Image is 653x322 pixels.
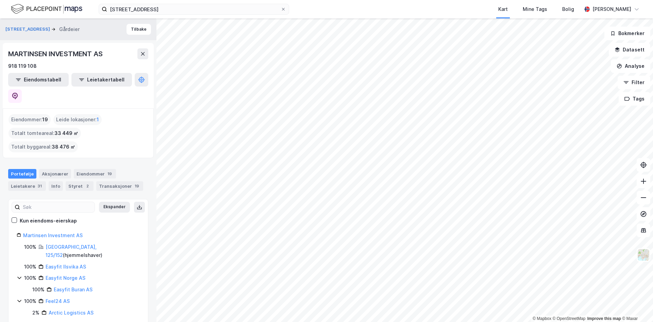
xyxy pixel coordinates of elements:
input: Søk [20,202,95,212]
div: Totalt byggareal : [9,141,78,152]
div: Eiendommer [74,169,116,179]
div: Totalt tomteareal : [9,128,81,139]
div: Transaksjoner [96,181,143,191]
div: Aksjonærer [39,169,71,179]
div: Mine Tags [523,5,547,13]
div: 19 [133,183,140,189]
div: [PERSON_NAME] [592,5,631,13]
a: Martinsen Investment AS [23,232,83,238]
div: Info [49,181,63,191]
div: Kun eiendoms-eierskap [20,217,77,225]
img: logo.f888ab2527a4732fd821a326f86c7f29.svg [11,3,82,15]
span: 38 476 ㎡ [52,143,75,151]
img: Z [637,248,650,261]
div: ( hjemmelshaver ) [46,243,140,259]
a: Easyfit Ilsvika AS [46,264,86,270]
a: Easyfit Buran AS [54,287,93,292]
a: Easyfit Norge AS [46,275,85,281]
button: Leietakertabell [71,73,132,87]
div: Kontrollprogram for chat [619,289,653,322]
iframe: Chat Widget [619,289,653,322]
div: Kart [498,5,508,13]
span: 1 [97,116,99,124]
div: 2% [32,309,39,317]
a: Feel24 AS [46,298,70,304]
div: Leide lokasjoner : [53,114,102,125]
button: Bokmerker [604,27,650,40]
input: Søk på adresse, matrikkel, gårdeiere, leietakere eller personer [107,4,281,14]
div: Styret [66,181,94,191]
a: OpenStreetMap [553,316,586,321]
a: Improve this map [587,316,621,321]
div: 19 [106,170,113,177]
div: MARTINSEN INVESTMENT AS [8,48,104,59]
div: 100% [24,274,36,282]
div: Bolig [562,5,574,13]
div: 31 [36,183,43,189]
div: 100% [24,263,36,271]
a: [GEOGRAPHIC_DATA], 125/152 [46,244,97,258]
div: 100% [24,243,36,251]
div: 2 [84,183,91,189]
button: Filter [618,76,650,89]
button: Ekspander [99,202,130,213]
a: Arctic Logistics AS [49,310,94,316]
span: 19 [42,116,48,124]
span: 33 449 ㎡ [54,129,78,137]
button: [STREET_ADDRESS] [5,26,51,33]
button: Tilbake [127,24,151,35]
button: Tags [619,92,650,106]
button: Datasett [609,43,650,57]
a: Mapbox [533,316,551,321]
div: Leietakere [8,181,46,191]
div: Gårdeier [59,25,80,33]
button: Analyse [611,59,650,73]
div: 100% [32,286,45,294]
div: 918 119 108 [8,62,37,70]
div: Eiendommer : [9,114,51,125]
button: Eiendomstabell [8,73,69,87]
div: Portefølje [8,169,36,179]
div: 100% [24,297,36,305]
